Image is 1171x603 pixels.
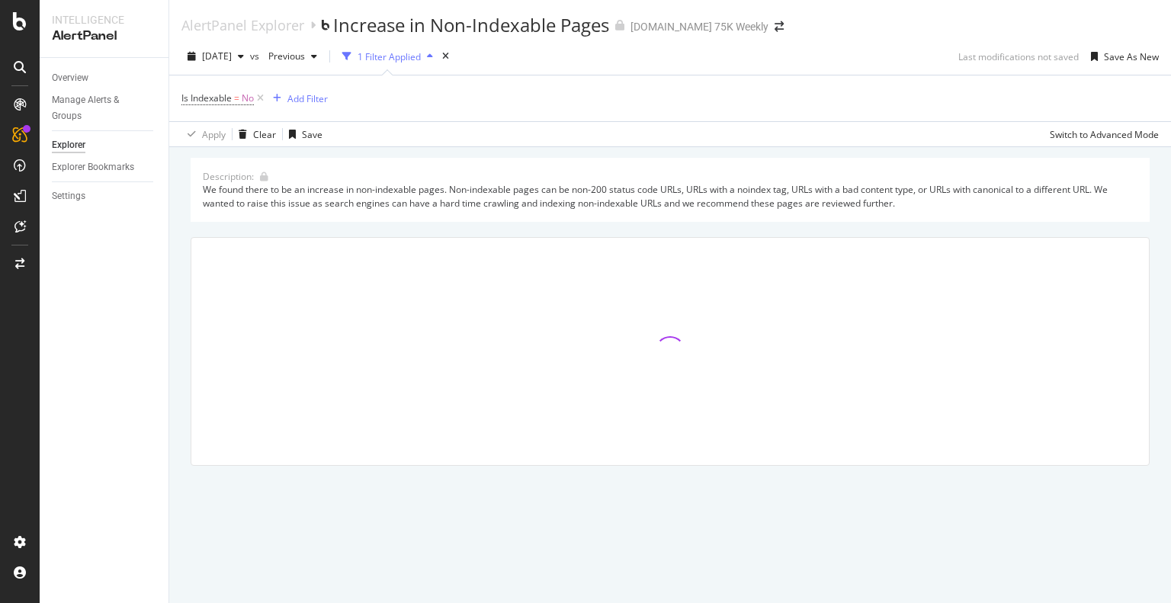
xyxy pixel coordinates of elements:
button: Apply [181,122,226,146]
a: Explorer Bookmarks [52,159,158,175]
div: Intelligence [52,12,156,27]
a: Explorer [52,137,158,153]
div: 1 Filter Applied [358,50,421,63]
div: Save As New [1104,50,1159,63]
button: 1 Filter Applied [336,44,439,69]
span: Is Indexable [181,91,232,104]
div: Apply [202,128,226,141]
div: Increase in Non-Indexable Pages [333,12,609,38]
button: Save [283,122,322,146]
div: Manage Alerts & Groups [52,92,143,124]
button: Add Filter [267,89,328,107]
span: No [242,88,254,109]
button: Save As New [1085,44,1159,69]
div: Clear [253,128,276,141]
div: Explorer Bookmarks [52,159,134,175]
div: Explorer [52,137,85,153]
div: We found there to be an increase in non-indexable pages. Non-indexable pages can be non-200 statu... [203,183,1137,209]
div: Switch to Advanced Mode [1050,128,1159,141]
a: Overview [52,70,158,86]
div: times [439,49,452,64]
div: Description: [203,170,254,183]
div: AlertPanel [52,27,156,45]
span: vs [250,50,262,63]
a: Settings [52,188,158,204]
div: arrow-right-arrow-left [775,21,784,32]
div: Settings [52,188,85,204]
span: Previous [262,50,305,63]
span: 2025 Sep. 8th [202,50,232,63]
button: [DATE] [181,44,250,69]
button: Clear [233,122,276,146]
a: Manage Alerts & Groups [52,92,158,124]
div: Save [302,128,322,141]
div: Add Filter [287,92,328,105]
a: AlertPanel Explorer [181,17,304,34]
button: Previous [262,44,323,69]
div: Last modifications not saved [958,50,1079,63]
button: Switch to Advanced Mode [1044,122,1159,146]
div: [DOMAIN_NAME] 75K Weekly [630,19,768,34]
div: Overview [52,70,88,86]
span: = [234,91,239,104]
